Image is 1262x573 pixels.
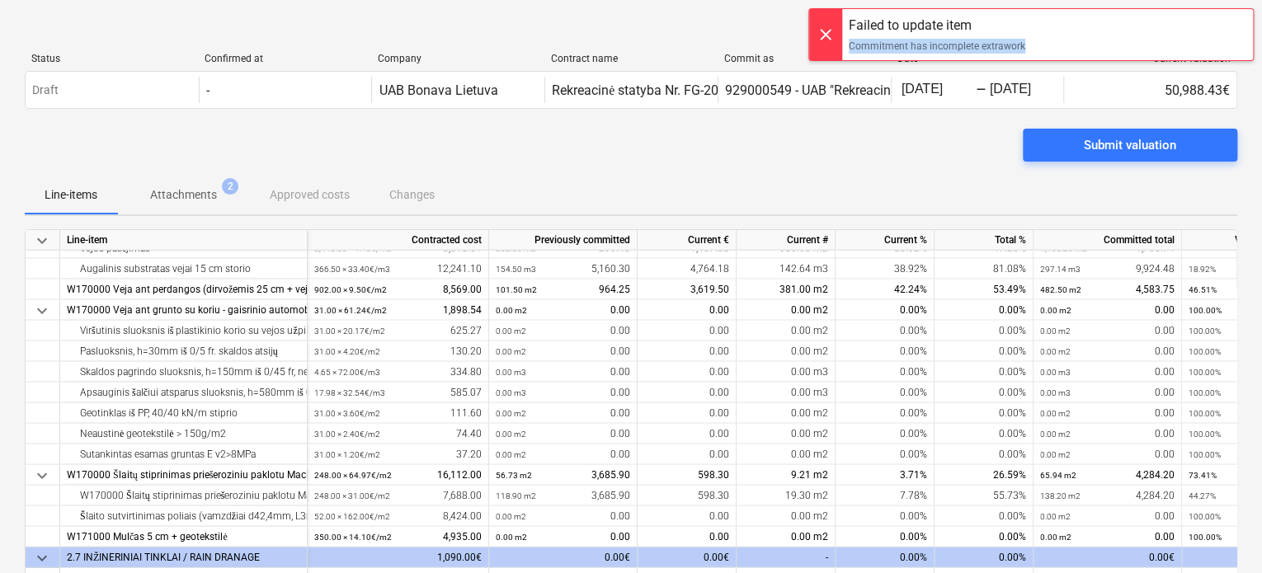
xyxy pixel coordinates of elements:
div: 598.30 [638,486,737,506]
small: 366.50 × 33.40€ / m3 [314,265,390,274]
div: 0.00 [1040,383,1175,403]
span: keyboard_arrow_down [32,548,52,568]
div: 0.00% [935,506,1034,527]
div: 0.00 [496,300,630,321]
div: 0.00% [935,383,1034,403]
small: 44.27% [1189,491,1216,500]
p: Draft [32,82,59,99]
div: 3,685.90 [496,465,630,486]
div: 0.00% [935,321,1034,341]
small: 18.92% [1189,265,1216,274]
div: 0.00 [1040,341,1175,362]
span: keyboard_arrow_down [32,231,52,251]
small: 0.00 m3 [1040,368,1071,377]
div: Current # [737,230,836,251]
div: 9,924.48 [1040,259,1175,279]
div: 0.00 m2 [737,341,836,362]
div: 7,688.00 [314,486,482,506]
small: 17.98 × 32.54€ / m3 [314,388,385,397]
div: UAB Bonava Lietuva [379,82,497,98]
div: 50,988.43€ [1063,77,1236,103]
small: 248.00 × 64.97€ / m2 [314,471,392,480]
div: Geotinklas iš PP, 40/40 kN/m stiprio [67,403,300,424]
div: 38.92% [836,259,935,279]
div: 55.73% [935,486,1034,506]
div: 0.00€ [638,547,737,568]
div: 0.00% [935,300,1034,321]
div: 0.00 [1040,506,1175,527]
div: 964.25 [496,279,630,300]
small: 100.00% [1189,430,1221,439]
div: 8,424.00 [314,506,482,527]
div: 0.00 [1040,321,1175,341]
button: Submit valuation [1023,129,1237,162]
small: 0.00 m2 [1040,533,1071,542]
div: 0.00 m2 [737,403,836,424]
div: W170000 Veja ant grunto su koriu - gaisrinio automobilio sustojimo vieta. Detalė Danga 1 [67,300,300,321]
div: 0.00 m2 [737,300,836,321]
div: 0.00% [836,362,935,383]
div: Pasluoksnis, h=30mm iš 0/5 fr. skaldos atsijų [67,341,300,362]
div: Neaustinė geotekstilė > 150g/m2 [67,424,300,444]
div: 0.00 m2 [737,424,836,444]
div: 0.00 [496,341,630,362]
div: 3,619.50 [638,279,737,300]
div: 0.00% [836,321,935,341]
div: 0.00 [1040,362,1175,383]
div: 26.59% [935,465,1034,486]
div: 625.27 [314,321,482,341]
small: 0.00 m2 [1040,512,1071,521]
div: 0.00% [836,506,935,527]
div: 5,160.30 [496,259,630,279]
small: 65.94 m2 [1040,471,1076,480]
small: 0.00 m2 [496,430,526,439]
div: Apsauginis šalčiui atsparus sluoksnis, h=580mm iš 0/32 fr. šalčiui nejautrių medž. mišinio [67,383,300,403]
div: 0.00 m2 [737,506,836,527]
div: 1,090.00€ [308,547,489,568]
div: 0.00% [935,341,1034,362]
div: 0.00% [836,547,935,568]
div: Viršutinis sluoksnis iš plastikinio korio su vejos užpildu [67,321,300,341]
div: 3.71% [836,465,935,486]
div: 0.00% [836,403,935,424]
small: 52.00 × 162.00€ / m2 [314,512,390,521]
div: 0.00% [935,547,1034,568]
div: 585.07 [314,383,482,403]
div: 0.00 m2 [737,321,836,341]
div: 0.00 [496,321,630,341]
small: 31.00 × 20.17€ / m2 [314,326,385,336]
div: 111.60 [314,403,482,424]
div: 81.08% [935,259,1034,279]
div: 0.00 [638,403,737,424]
div: Submit valuation [1084,134,1176,156]
div: Failed to update item [849,16,1025,35]
span: keyboard_arrow_down [32,301,52,321]
div: 0.00% [836,383,935,403]
div: Previously committed [489,230,638,251]
div: 0.00 [638,341,737,362]
div: Total % [935,230,1034,251]
small: 297.14 m3 [1040,265,1081,274]
div: Šlaito sutvirtinimas poliais (vamzdžiai d42,4mm, L3m, MacMat R, augalinio gr 10cm ir velėna) [67,506,300,527]
div: 0.00 [1040,300,1175,321]
small: 100.00% [1189,368,1221,377]
small: 0.00 m2 [496,450,526,459]
div: Line-item [60,230,308,251]
div: 0.00% [935,444,1034,465]
div: 0.00€ [489,547,638,568]
div: 42.24% [836,279,935,300]
div: Sutankintas esamas gruntas E v2>8MPa [67,444,300,465]
small: 0.00 m2 [496,326,526,336]
div: Confirmed at [205,53,365,64]
div: W170000 Veja ant perdangos (dirvožemis 25 cm + vejos sėjimas + geotekstilė + smėlis 10 cm. Detalė... [67,279,300,300]
small: 0.00 m3 [1040,388,1071,397]
div: 0.00% [935,527,1034,547]
div: 0.00% [935,362,1034,383]
span: keyboard_arrow_down [32,466,52,486]
small: 248.00 × 31.00€ / m2 [314,491,390,500]
small: 0.00 m2 [1040,430,1071,439]
small: 31.00 × 61.24€ / m2 [314,306,387,315]
small: 0.00 m2 [1040,409,1071,418]
small: 0.00 m2 [1040,306,1071,315]
div: 7.78% [836,486,935,506]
